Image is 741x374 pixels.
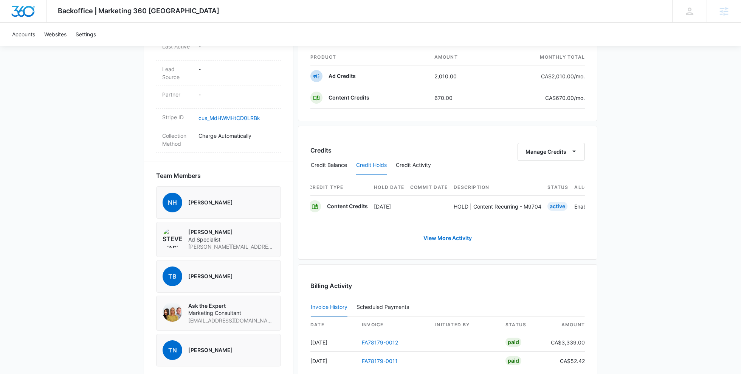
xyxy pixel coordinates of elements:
[396,156,431,175] button: Credit Activity
[311,156,347,175] button: Credit Balance
[163,193,182,212] span: NH
[329,94,369,101] p: Content Credits
[574,95,585,101] span: /mo.
[545,317,585,333] th: amount
[574,73,585,79] span: /mo.
[362,339,398,346] a: FA78179-0012
[310,146,332,155] h3: Credits
[428,87,493,109] td: 670.00
[541,72,585,80] p: CA$2,010.00
[356,317,429,333] th: invoice
[356,156,387,175] button: Credit Holds
[428,49,493,65] th: amount
[428,65,493,87] td: 2,010.00
[198,42,275,50] p: -
[162,42,192,50] dt: Last Active
[156,86,281,109] div: Partner-
[310,49,428,65] th: product
[505,356,521,365] div: Paid
[162,132,192,148] dt: Collection Method
[574,184,620,191] span: Allow Overage
[310,281,585,290] h3: Billing Activity
[410,184,448,191] span: Commit Date
[310,317,356,333] th: date
[163,228,182,248] img: Steven Warren
[416,229,479,247] a: View More Activity
[156,38,281,61] div: Last Active-
[162,90,192,98] dt: Partner
[374,184,404,191] span: Hold Date
[547,202,567,211] div: Active
[188,243,274,251] span: [PERSON_NAME][EMAIL_ADDRESS][PERSON_NAME][DOMAIN_NAME]
[545,333,585,352] td: CA$3,339.00
[310,333,356,352] td: [DATE]
[198,65,275,73] p: -
[188,309,274,317] span: Marketing Consultant
[518,143,585,161] button: Manage Credits
[545,94,585,102] p: CA$670.00
[40,23,71,46] a: Websites
[329,72,356,80] p: Ad Credits
[188,228,274,236] p: [PERSON_NAME]
[163,302,182,322] img: Ask the Expert
[188,273,233,280] p: [PERSON_NAME]
[156,171,201,180] span: Team Members
[327,203,368,210] p: Content Credits
[362,358,398,364] a: FA78179-0011
[163,340,182,360] span: TN
[188,346,233,354] p: [PERSON_NAME]
[156,109,281,127] div: Stripe IDcus_MdHWMHtCD0LRBk
[198,115,260,121] a: cus_MdHWMHtCD0LRBk
[8,23,40,46] a: Accounts
[357,304,412,310] div: Scheduled Payments
[188,236,274,243] span: Ad Specialist
[156,61,281,86] div: Lead Source-
[163,266,182,286] span: TB
[188,317,274,324] span: [EMAIL_ADDRESS][DOMAIN_NAME]
[198,132,275,140] p: Charge Automatically
[162,65,192,81] dt: Lead Source
[310,352,356,370] td: [DATE]
[309,184,368,191] span: Credit Type
[374,203,404,210] p: [DATE]
[188,199,233,206] p: [PERSON_NAME]
[71,23,101,46] a: Settings
[547,184,568,191] span: Status
[454,184,541,191] span: Description
[505,338,521,347] div: Paid
[188,302,274,310] p: Ask the Expert
[545,352,585,370] td: CA$52.42
[311,298,347,316] button: Invoice History
[58,7,219,15] span: Backoffice | Marketing 360 [GEOGRAPHIC_DATA]
[156,127,281,153] div: Collection MethodCharge Automatically
[574,203,620,210] p: Enabled
[162,113,192,121] dt: Stripe ID
[454,203,541,210] p: HOLD | Content Recurring - M9704
[493,49,585,65] th: monthly total
[198,90,275,98] p: -
[499,317,545,333] th: status
[429,317,499,333] th: Initiated By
